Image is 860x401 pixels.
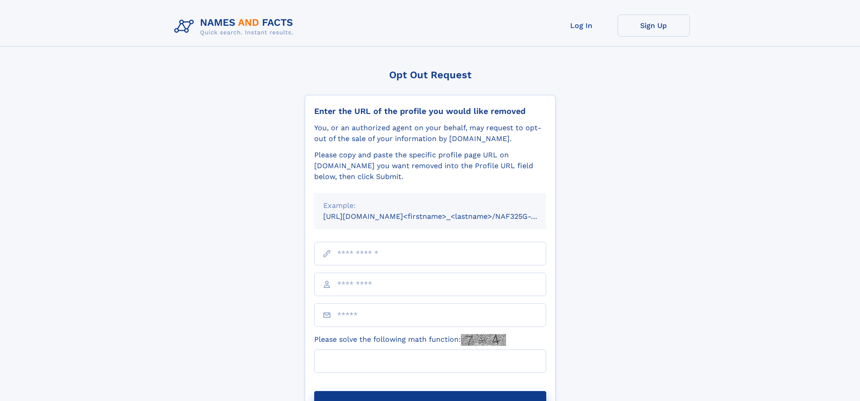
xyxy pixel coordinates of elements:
[323,200,537,211] div: Example:
[314,150,546,182] div: Please copy and paste the specific profile page URL on [DOMAIN_NAME] you want removed into the Pr...
[305,69,556,80] div: Opt Out Request
[545,14,618,37] a: Log In
[171,14,301,39] img: Logo Names and Facts
[618,14,690,37] a: Sign Up
[314,106,546,116] div: Enter the URL of the profile you would like removed
[314,334,506,346] label: Please solve the following math function:
[323,212,563,221] small: [URL][DOMAIN_NAME]<firstname>_<lastname>/NAF325G-xxxxxxxx
[314,123,546,144] div: You, or an authorized agent on your behalf, may request to opt-out of the sale of your informatio...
